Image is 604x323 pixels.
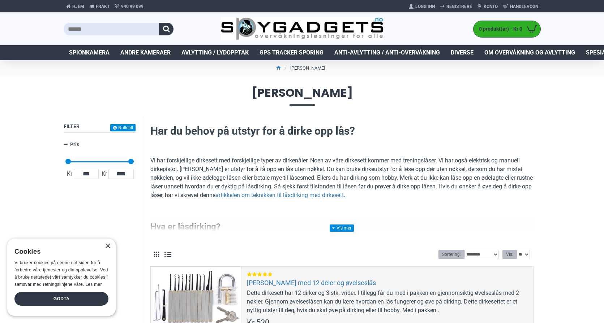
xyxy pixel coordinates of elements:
[474,25,524,33] span: 0 produkt(er) - Kr 0
[150,123,534,139] h2: Har du behov på utstyr for å dirke opp lås?
[438,250,464,259] label: Sortering:
[96,3,110,10] span: Frakt
[64,123,80,129] span: Filter
[64,87,541,105] span: [PERSON_NAME]
[100,170,108,178] span: Kr
[445,45,479,60] a: Diverse
[247,289,528,315] div: Dette dirkesett har 12 dirker og 3 stk. vrider. I tillegg får du med i pakken en gjennomsiktig øv...
[115,45,176,60] a: Andre kameraer
[176,45,254,60] a: Avlytting / Lydopptak
[475,1,500,12] a: Konto
[110,124,136,131] button: Nullstill
[329,45,445,60] a: Anti-avlytting / Anti-overvåkning
[254,45,329,60] a: GPS Tracker Sporing
[221,17,383,41] img: SpyGadgets.no
[437,1,475,12] a: Registrere
[510,3,538,10] span: Handlevogn
[260,48,324,57] span: GPS Tracker Sporing
[64,45,115,60] a: Spionkamera
[14,244,104,259] div: Cookies
[85,282,102,287] a: Les mer, opens a new window
[150,221,534,233] h3: Hva er låsdirking?
[181,48,249,57] span: Avlytting / Lydopptak
[415,3,435,10] span: Logg Inn
[72,3,84,10] span: Hjem
[121,3,143,10] span: 940 99 099
[484,48,575,57] span: Om overvåkning og avlytting
[502,250,517,259] label: Vis:
[484,3,498,10] span: Konto
[474,21,540,37] a: 0 produkt(er) - Kr 0
[105,244,110,249] div: Close
[150,156,534,200] p: Vi har forskjellige dirkesett med forskjellige typer av dirkenåler. Noen av våre dirkesett kommer...
[64,138,136,151] a: Pris
[215,191,344,200] a: artikkelen om teknikken til låsdirking med dirkesett
[69,48,110,57] span: Spionkamera
[446,3,472,10] span: Registrere
[479,45,581,60] a: Om overvåkning og avlytting
[500,1,541,12] a: Handlevogn
[406,1,437,12] a: Logg Inn
[14,260,108,287] span: Vi bruker cookies på denne nettsiden for å forbedre våre tjenester og din opplevelse. Ved å bruke...
[120,48,171,57] span: Andre kameraer
[247,279,376,287] a: [PERSON_NAME] med 12 deler og øvelseslås
[14,292,108,306] div: Godta
[451,48,474,57] span: Diverse
[334,48,440,57] span: Anti-avlytting / Anti-overvåkning
[65,170,74,178] span: Kr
